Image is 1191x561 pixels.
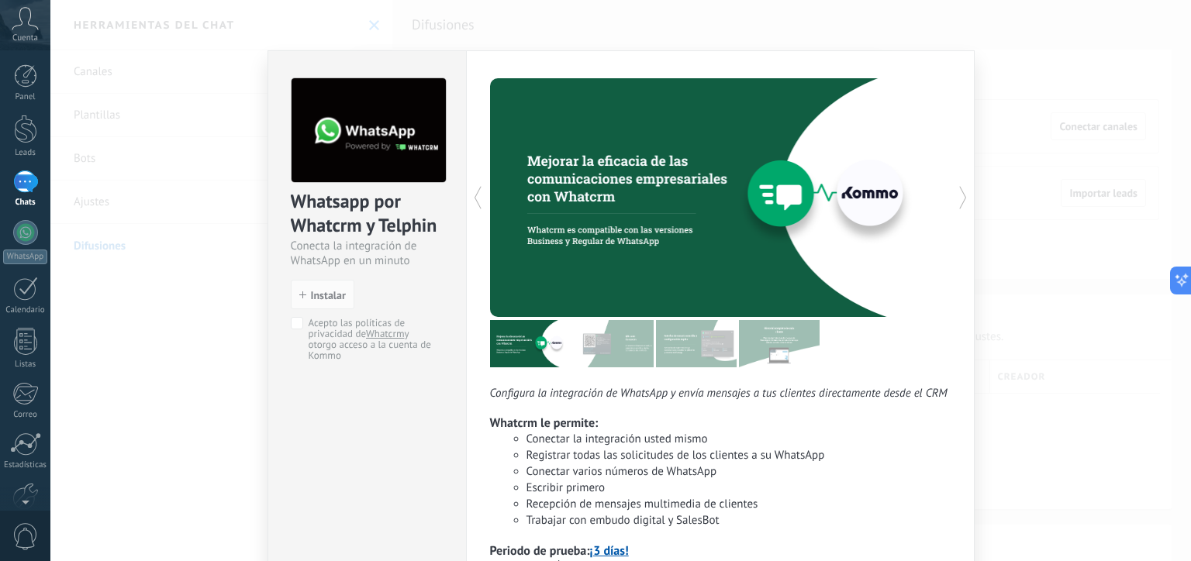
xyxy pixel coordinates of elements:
[291,239,444,268] div: Conecta la integración de WhatsApp en un minuto
[292,78,446,183] img: logo_main.png
[3,92,48,102] div: Panel
[291,280,354,309] button: Instalar
[3,360,48,370] div: Listas
[526,512,951,528] li: Trabajar con embudo digital y SalesBot
[12,33,38,43] span: Cuenta
[739,320,820,367] img: tour_image_15e73669b59ccb1fff01f939889cef97.png
[3,410,48,420] div: Correo
[526,480,951,496] li: Escribir primero
[526,447,951,463] li: Registrar todas las solicitudes de los clientes a su WhatsApp
[3,305,48,315] div: Calendario
[526,496,951,512] li: Recepción de mensajes multimedia de clientes
[291,189,444,239] div: Whatsapp por Whatcrm y Telphin
[656,320,737,367] img: tour_image_ca42c073a12554c43e167c0a20a90af0.jpg
[490,320,571,367] img: tour_image_f6a66a892ec9960848c326892fbcf866.png
[311,290,346,301] span: Instalar
[526,463,951,480] li: Conectar varios números de WhatsApp
[573,320,654,367] img: tour_image_e4215b940063ca3f92049fd792d3748e.jpg
[3,198,48,208] div: Chats
[526,431,951,447] li: Conectar la integración usted mismo
[490,543,951,559] p: Periodo de prueba:
[3,148,48,158] div: Leads
[590,543,629,559] a: ¡3 días!
[3,250,47,264] div: WhatsApp
[490,415,951,431] div: Whatcrm le permite:
[366,327,404,340] a: Whatcrm
[3,460,48,470] div: Estadísticas
[309,318,438,361] div: Acepto las políticas de privacidad de Whatcrm y otorgo acceso a la cuenta de Kommo
[309,318,438,361] span: Acepto las políticas de privacidad de y otorgo acceso a la cuenta de Kommo
[490,386,951,401] p: Configura la integración de WhatsApp y envía mensajes a tus clientes directamente desde el CRM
